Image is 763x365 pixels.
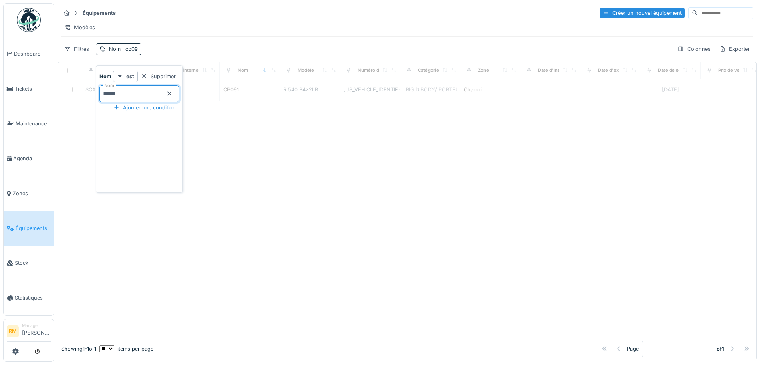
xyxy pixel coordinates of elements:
div: Colonnes [674,43,714,55]
li: RM [7,325,19,337]
div: CP091 [223,86,239,93]
div: Nom [238,67,248,74]
strong: of 1 [717,345,724,353]
div: Catégories d'équipement [418,67,473,74]
div: Modèle [298,67,314,74]
div: Manager [22,323,51,329]
span: Maintenance [16,120,51,127]
label: Nom [103,82,116,89]
span: Agenda [13,155,51,162]
span: Équipements [16,224,51,232]
div: Nom [109,45,138,53]
span: Statistiques [15,294,51,302]
span: Dashboard [14,50,51,58]
div: [DATE] [662,86,679,93]
span: : cp09 [121,46,138,52]
div: Modèles [61,22,99,33]
div: Zone [478,67,489,74]
span: Zones [13,190,51,197]
li: [PERSON_NAME] [22,323,51,340]
strong: Équipements [79,9,119,17]
span: Tickets [15,85,51,93]
div: Filtres [61,43,93,55]
strong: Nom [99,73,111,80]
div: Supprimer [138,71,179,82]
div: Numéro de Série [358,67,395,74]
div: Showing 1 - 1 of 1 [61,345,96,353]
div: SCANIA [85,86,139,93]
div: Date d'expiration [598,67,635,74]
div: Date d'Installation [538,67,577,74]
div: Ajouter une condition [110,102,179,113]
div: Exporter [716,43,753,55]
div: Charroi [464,86,482,93]
strong: est [126,73,134,80]
div: Date de sortie estimée [658,67,707,74]
img: Badge_color-CXgf-gQk.svg [17,8,41,32]
div: items per page [99,345,153,353]
div: RIGID BODY/ PORTEUR / CAMION [406,86,489,93]
div: Page [627,345,639,353]
div: [US_VEHICLE_IDENTIFICATION_NUMBER] [343,86,397,93]
span: Stock [15,259,51,267]
div: R 540 B4x2LB [283,86,337,93]
div: Créer un nouvel équipement [600,8,685,18]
